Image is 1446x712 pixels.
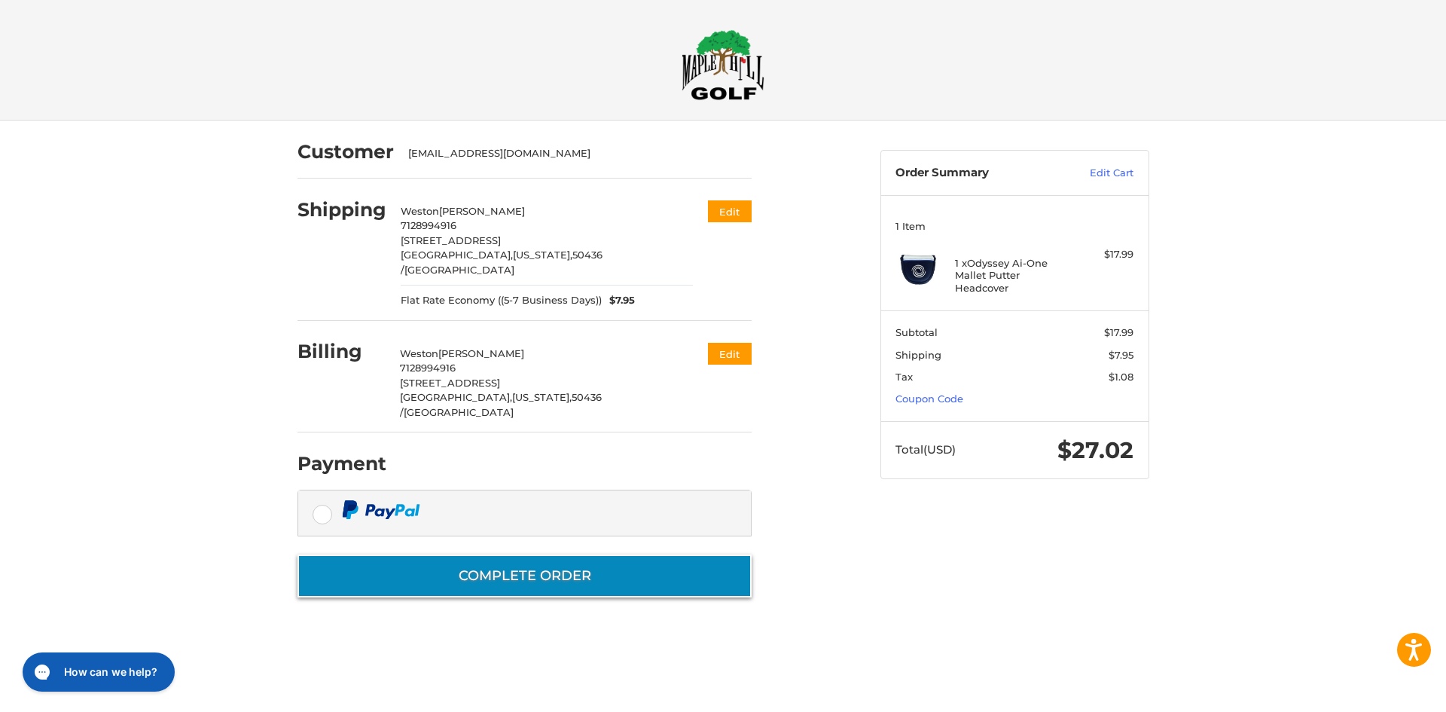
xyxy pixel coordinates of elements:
img: PayPal icon [342,500,420,519]
span: [STREET_ADDRESS] [400,377,500,389]
span: Flat Rate Economy ((5-7 Business Days)) [401,293,602,308]
span: 50436 / [400,391,602,418]
span: Shipping [895,349,941,361]
iframe: Google Customer Reviews [1322,671,1446,712]
span: 7128994916 [401,219,456,231]
span: [GEOGRAPHIC_DATA] [404,264,514,276]
iframe: Gorgias live chat messenger [15,647,179,697]
span: [GEOGRAPHIC_DATA], [400,391,512,403]
h3: 1 Item [895,220,1133,232]
span: $1.08 [1109,371,1133,383]
span: $7.95 [1109,349,1133,361]
span: Tax [895,371,913,383]
button: Complete order [297,555,752,597]
div: [EMAIL_ADDRESS][DOMAIN_NAME] [408,146,737,161]
span: [GEOGRAPHIC_DATA], [401,249,513,261]
h3: Order Summary [895,166,1057,181]
h4: 1 x Odyssey Ai-One Mallet Putter Headcover [955,257,1070,294]
span: 7128994916 [400,362,456,374]
h2: Billing [297,340,386,363]
span: [US_STATE], [513,249,572,261]
span: Subtotal [895,326,938,338]
span: $27.02 [1057,436,1133,464]
span: 50436 / [401,249,602,276]
h2: Payment [297,452,386,475]
a: Edit Cart [1057,166,1133,181]
span: [STREET_ADDRESS] [401,234,501,246]
span: Weston [400,347,438,359]
span: $17.99 [1104,326,1133,338]
img: Maple Hill Golf [682,29,764,100]
span: [GEOGRAPHIC_DATA] [404,406,514,418]
span: Weston [401,205,439,217]
div: $17.99 [1074,247,1133,262]
button: Edit [708,343,752,365]
span: Total (USD) [895,442,956,457]
span: [PERSON_NAME] [438,347,524,359]
h2: Customer [297,140,394,163]
span: $7.95 [602,293,635,308]
a: Coupon Code [895,393,963,405]
span: [PERSON_NAME] [439,205,525,217]
button: Edit [708,200,752,222]
span: [US_STATE], [512,391,572,403]
h2: Shipping [297,198,386,222]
